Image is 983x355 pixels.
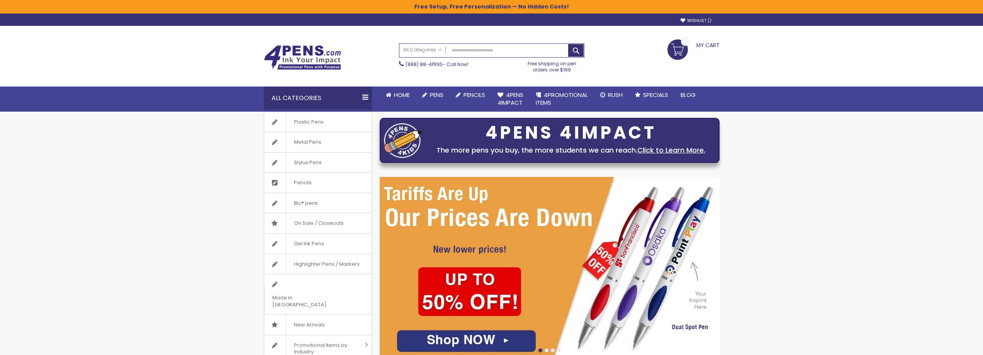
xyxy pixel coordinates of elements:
[674,87,702,104] a: Blog
[264,234,372,254] a: Gel Ink Pens
[286,213,351,233] span: On Sale / Closeouts
[394,91,410,99] span: Home
[264,45,341,70] img: 4Pens Custom Pens and Promotional Products
[681,91,696,99] span: Blog
[406,61,443,68] a: (888) 88-4PENS
[286,254,367,274] span: Highlighter Pens / Markers
[286,153,329,173] span: Stylus Pens
[520,58,584,73] div: Free shipping on pen orders over $199
[608,91,623,99] span: Rush
[286,173,319,193] span: Pencils
[399,44,446,56] a: All Categories
[497,91,523,107] span: 4Pens 4impact
[426,125,715,141] div: 4PENS 4IMPACT
[286,234,332,254] span: Gel Ink Pens
[264,153,372,173] a: Stylus Pens
[403,47,442,53] span: All Categories
[264,288,352,314] span: Made in [GEOGRAPHIC_DATA]
[380,87,416,104] a: Home
[406,61,469,68] span: - Call Now!
[430,91,443,99] span: Pens
[264,254,372,274] a: Highlighter Pens / Markers
[681,18,711,24] a: Wishlist
[264,193,372,213] a: Bic® pens
[416,87,450,104] a: Pens
[384,123,423,158] img: four_pen_logo.png
[264,112,372,132] a: Plastic Pens
[629,87,674,104] a: Specials
[637,145,705,155] a: Click to Learn More.
[536,91,588,107] span: 4PROMOTIONAL ITEMS
[426,145,715,156] div: The more pens you buy, the more students we can reach.
[264,87,372,110] div: All Categories
[530,87,594,112] a: 4PROMOTIONALITEMS
[491,87,530,112] a: 4Pens4impact
[286,193,326,213] span: Bic® pens
[264,213,372,233] a: On Sale / Closeouts
[264,274,372,314] a: Made in [GEOGRAPHIC_DATA]
[643,91,668,99] span: Specials
[450,87,491,104] a: Pencils
[286,132,329,152] span: Metal Pens
[286,315,333,335] span: New Arrivals
[919,334,983,355] iframe: Google Customer Reviews
[286,112,331,132] span: Plastic Pens
[264,315,372,335] a: New Arrivals
[264,132,372,152] a: Metal Pens
[264,173,372,193] a: Pencils
[594,87,629,104] a: Rush
[463,91,485,99] span: Pencils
